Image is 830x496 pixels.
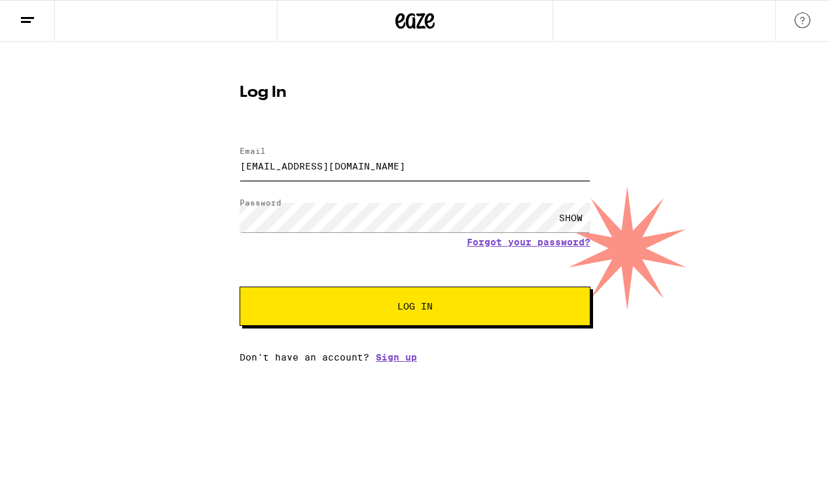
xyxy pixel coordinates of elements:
[240,85,590,101] h1: Log In
[551,203,590,232] div: SHOW
[467,237,590,247] a: Forgot your password?
[240,287,590,326] button: Log In
[8,9,94,20] span: Hi. Need any help?
[397,302,433,311] span: Log In
[376,352,417,363] a: Sign up
[240,147,266,155] label: Email
[240,198,281,207] label: Password
[240,352,590,363] div: Don't have an account?
[240,151,590,181] input: Email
